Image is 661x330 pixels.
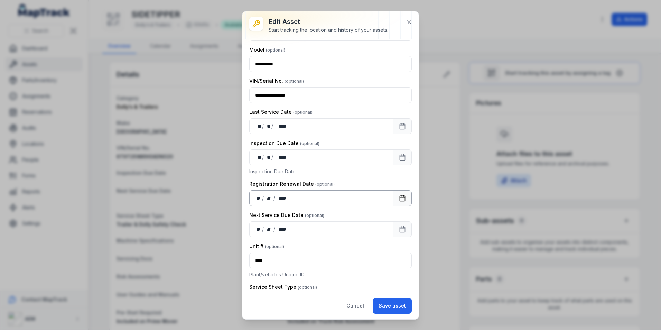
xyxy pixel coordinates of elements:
div: day, [255,226,262,233]
div: / [262,123,264,130]
p: Inspection Due Date [249,168,412,175]
button: Save asset [373,298,412,314]
div: month, [264,195,274,202]
label: Registration Renewal Date [249,181,335,187]
p: Plant/vehicles Unique ID [249,271,412,278]
div: year, [276,195,289,202]
div: / [271,123,274,130]
div: / [271,154,274,161]
label: Service Sheet Type [249,284,317,291]
div: day, [255,123,262,130]
div: month, [264,154,271,161]
div: day, [255,195,262,202]
label: Unit # [249,243,284,250]
label: Next Service Due Date [249,212,324,219]
div: day, [255,154,262,161]
button: Calendar [393,190,412,206]
label: Inspection Due Date [249,140,319,147]
div: / [273,195,276,202]
div: / [262,154,264,161]
button: Calendar [393,149,412,165]
div: year, [274,154,287,161]
div: year, [274,123,287,130]
div: month, [264,226,274,233]
h3: Edit asset [269,17,388,27]
label: Model [249,46,285,53]
label: Last Service Date [249,109,313,116]
button: Calendar [393,221,412,237]
label: VIN/Serial No. [249,77,304,84]
button: Cancel [341,298,370,314]
button: Calendar [393,118,412,134]
div: / [262,195,264,202]
div: month, [264,123,271,130]
div: Start tracking the location and history of your assets. [269,27,388,34]
div: / [273,226,276,233]
div: year, [276,226,289,233]
div: / [262,226,264,233]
